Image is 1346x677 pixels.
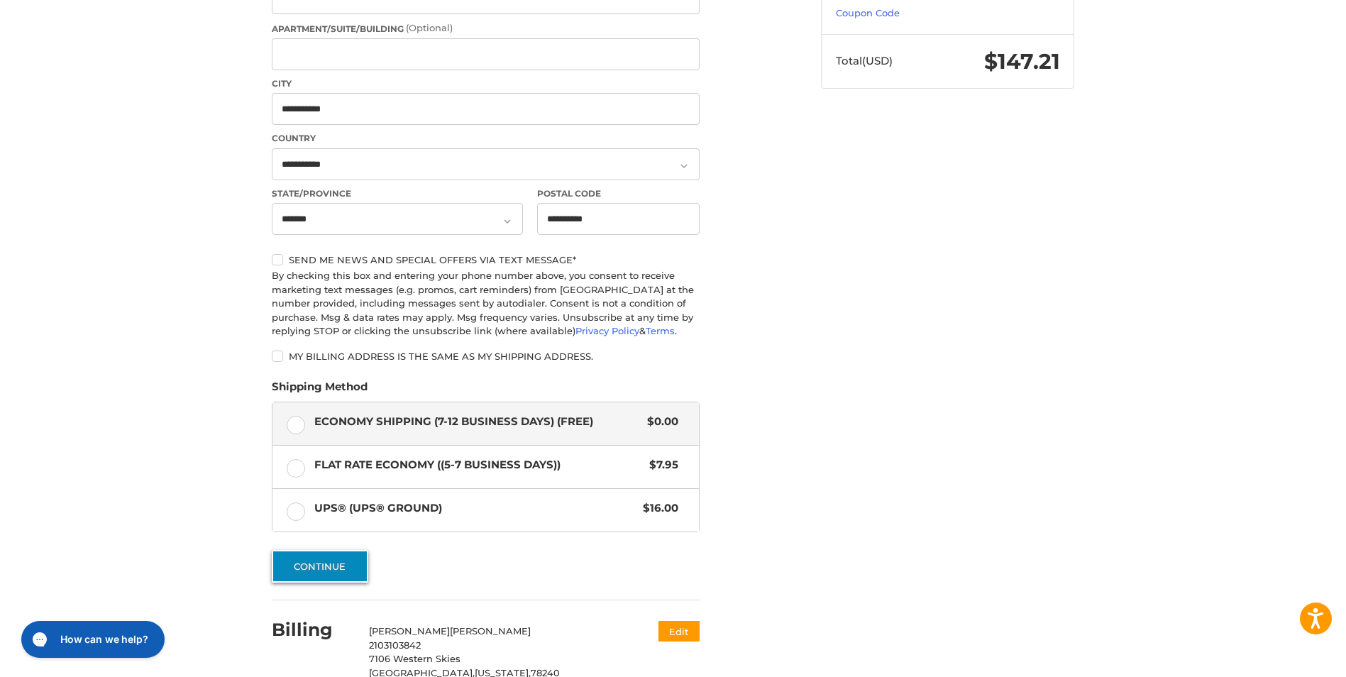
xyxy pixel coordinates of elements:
span: [PERSON_NAME] [369,625,450,637]
h2: Billing [272,619,355,641]
label: My billing address is the same as my shipping address. [272,351,700,362]
a: Privacy Policy [575,325,639,336]
span: 7106 Western Skies [369,653,460,664]
a: Terms [646,325,675,336]
label: City [272,77,700,90]
legend: Shipping Method [272,379,368,402]
span: Economy Shipping (7-12 Business Days) (Free) [314,414,641,430]
label: Apartment/Suite/Building [272,21,700,35]
label: Send me news and special offers via text message* [272,254,700,265]
span: $7.95 [642,457,678,473]
span: $0.00 [640,414,678,430]
span: 2103103842 [369,639,421,651]
span: Flat Rate Economy ((5-7 Business Days)) [314,457,643,473]
label: State/Province [272,187,523,200]
iframe: Gorgias live chat messenger [14,616,169,663]
button: Edit [658,621,700,642]
span: Total (USD) [836,54,893,67]
label: Country [272,132,700,145]
small: (Optional) [406,22,453,33]
span: UPS® (UPS® Ground) [314,500,636,517]
div: By checking this box and entering your phone number above, you consent to receive marketing text ... [272,269,700,338]
span: $16.00 [636,500,678,517]
label: Postal Code [537,187,700,200]
span: $147.21 [984,48,1060,75]
a: Coupon Code [836,7,900,18]
span: [PERSON_NAME] [450,625,531,637]
button: Continue [272,550,368,583]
